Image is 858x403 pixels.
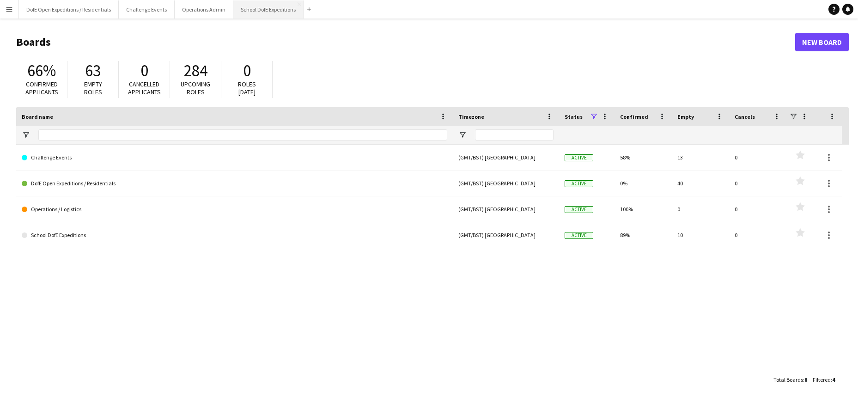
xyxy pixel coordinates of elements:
[565,113,583,120] span: Status
[773,371,807,389] div: :
[565,232,593,239] span: Active
[453,171,559,196] div: (GMT/BST) [GEOGRAPHIC_DATA]
[620,113,648,120] span: Confirmed
[458,113,484,120] span: Timezone
[453,196,559,222] div: (GMT/BST) [GEOGRAPHIC_DATA]
[813,376,831,383] span: Filtered
[22,113,53,120] span: Board name
[22,131,30,139] button: Open Filter Menu
[19,0,119,18] button: DofE Open Expeditions / Residentials
[16,35,795,49] h1: Boards
[615,196,672,222] div: 100%
[672,171,729,196] div: 40
[615,171,672,196] div: 0%
[84,80,102,96] span: Empty roles
[119,0,175,18] button: Challenge Events
[243,61,251,81] span: 0
[22,145,447,171] a: Challenge Events
[729,171,786,196] div: 0
[181,80,210,96] span: Upcoming roles
[813,371,835,389] div: :
[804,376,807,383] span: 8
[795,33,849,51] a: New Board
[672,222,729,248] div: 10
[140,61,148,81] span: 0
[672,145,729,170] div: 13
[175,0,233,18] button: Operations Admin
[677,113,694,120] span: Empty
[565,206,593,213] span: Active
[22,196,447,222] a: Operations / Logistics
[729,222,786,248] div: 0
[27,61,56,81] span: 66%
[735,113,755,120] span: Cancels
[458,131,467,139] button: Open Filter Menu
[453,145,559,170] div: (GMT/BST) [GEOGRAPHIC_DATA]
[615,222,672,248] div: 89%
[565,154,593,161] span: Active
[184,61,207,81] span: 284
[672,196,729,222] div: 0
[38,129,447,140] input: Board name Filter Input
[729,145,786,170] div: 0
[238,80,256,96] span: Roles [DATE]
[773,376,803,383] span: Total Boards
[832,376,835,383] span: 4
[233,0,304,18] button: School DofE Expeditions
[22,171,447,196] a: DofE Open Expeditions / Residentials
[25,80,58,96] span: Confirmed applicants
[475,129,554,140] input: Timezone Filter Input
[565,180,593,187] span: Active
[22,222,447,248] a: School DofE Expeditions
[615,145,672,170] div: 58%
[453,222,559,248] div: (GMT/BST) [GEOGRAPHIC_DATA]
[729,196,786,222] div: 0
[128,80,161,96] span: Cancelled applicants
[85,61,101,81] span: 63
